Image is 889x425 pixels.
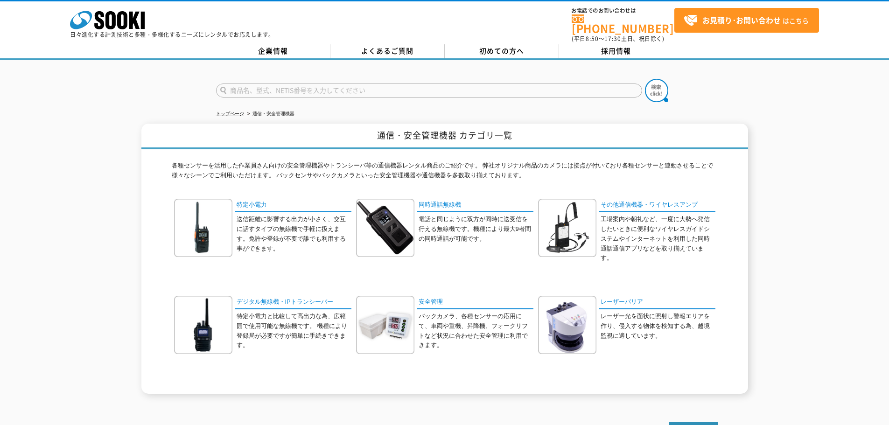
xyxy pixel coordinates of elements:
p: バックカメラ、各種センサーの応用にて、車両や重機、昇降機、フォークリフトなど状況に合わせた安全管理に利用できます。 [419,312,533,350]
span: 17:30 [604,35,621,43]
a: デジタル無線機・IPトランシーバー [235,296,351,309]
a: その他通信機器・ワイヤレスアンプ [599,199,715,212]
li: 通信・安全管理機器 [245,109,294,119]
input: 商品名、型式、NETIS番号を入力してください [216,84,642,98]
a: 初めての方へ [445,44,559,58]
a: お見積り･お問い合わせはこちら [674,8,819,33]
a: 企業情報 [216,44,330,58]
img: 特定小電力 [174,199,232,257]
a: 特定小電力 [235,199,351,212]
a: レーザーバリア [599,296,715,309]
h1: 通信・安全管理機器 カテゴリ一覧 [141,124,748,149]
p: 日々進化する計測技術と多種・多様化するニーズにレンタルでお応えします。 [70,32,274,37]
img: btn_search.png [645,79,668,102]
span: 初めての方へ [479,46,524,56]
span: はこちら [684,14,809,28]
img: レーザーバリア [538,296,596,354]
a: よくあるご質問 [330,44,445,58]
img: 安全管理 [356,296,414,354]
p: 各種センサーを活用した作業員さん向けの安全管理機器やトランシーバ等の通信機器レンタル商品のご紹介です。 弊社オリジナル商品のカメラには接点が付いており各種センサーと連動させることで様々なシーンで... [172,161,718,185]
img: デジタル無線機・IPトランシーバー [174,296,232,354]
a: 安全管理 [417,296,533,309]
a: 採用情報 [559,44,673,58]
span: 8:50 [586,35,599,43]
strong: お見積り･お問い合わせ [702,14,781,26]
img: 同時通話無線機 [356,199,414,257]
p: 送信距離に影響する出力が小さく、交互に話すタイプの無線機で手軽に扱えます。免許や登録が不要で誰でも利用する事ができます。 [237,215,351,253]
span: (平日 ～ 土日、祝日除く) [572,35,664,43]
p: 電話と同じように双方が同時に送受信を行える無線機です。機種により最大9者間の同時通話が可能です。 [419,215,533,244]
p: レーザー光を面状に照射し警報エリアを作り、侵入する物体を検知する為、越境監視に適しています。 [601,312,715,341]
p: 工場案内や朝礼など、一度に大勢へ発信したいときに便利なワイヤレスガイドシステムやインターネットを利用した同時通話通信アプリなどを取り揃えています。 [601,215,715,263]
span: お電話でのお問い合わせは [572,8,674,14]
img: その他通信機器・ワイヤレスアンプ [538,199,596,257]
a: [PHONE_NUMBER] [572,14,674,34]
a: トップページ [216,111,244,116]
p: 特定小電力と比較して高出力な為、広範囲で使用可能な無線機です。 機種により登録局が必要ですが簡単に手続きできます。 [237,312,351,350]
a: 同時通話無線機 [417,199,533,212]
